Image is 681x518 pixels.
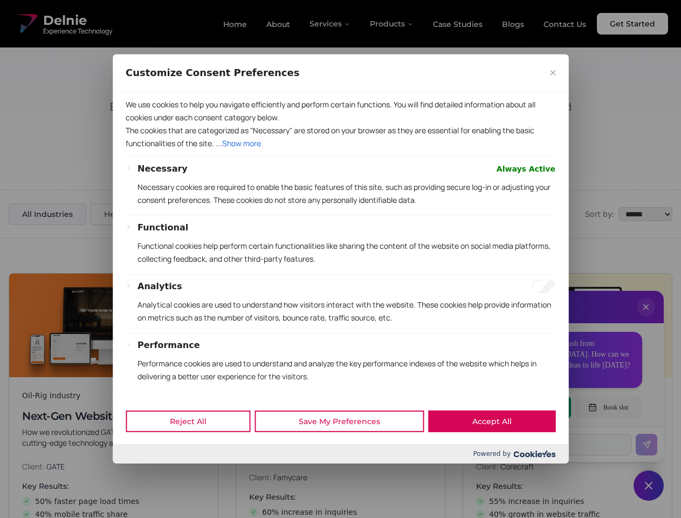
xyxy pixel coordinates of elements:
[137,162,188,175] button: Necessary
[550,70,555,76] img: Close
[497,162,555,175] span: Always Active
[428,411,555,432] button: Accept All
[137,240,555,265] p: Functional cookies help perform certain functionalities like sharing the content of the website o...
[137,181,555,207] p: Necessary cookies are required to enable the basic features of this site, such as providing secur...
[126,98,555,124] p: We use cookies to help you navigate efficiently and perform certain functions. You will find deta...
[126,411,250,432] button: Reject All
[126,124,555,150] p: The cookies that are categorized as "Necessary" are stored on your browser as they are essential ...
[137,298,555,324] p: Analytical cookies are used to understand how visitors interact with the website. These cookies h...
[137,357,555,383] p: Performance cookies are used to understand and analyze the key performance indexes of the website...
[126,66,299,79] span: Customize Consent Preferences
[532,280,555,293] input: Enable Analytics
[113,444,568,464] div: Powered by
[137,280,182,293] button: Analytics
[137,339,200,352] button: Performance
[513,451,555,458] img: Cookieyes logo
[254,411,424,432] button: Save My Preferences
[222,137,261,150] button: Show more
[137,221,188,234] button: Functional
